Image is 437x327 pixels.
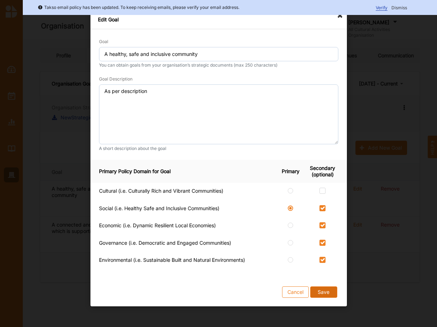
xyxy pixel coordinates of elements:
span: Verify [376,5,387,11]
td: Environmental (i.e. Sustainable Built and Natural Environments) [90,252,280,269]
th: Secondary (optional) [307,160,347,183]
td: Cultural (i.e. Culturally Rich and Vibrant Communities) [90,183,280,200]
button: Save [310,286,337,298]
span: Dismiss [391,5,407,10]
textarea: As per description [99,84,338,144]
td: Governance (i.e. Democratic and Engaged Communities) [90,235,280,252]
th: Primary Policy Domain for Goal [90,160,280,183]
button: Cancel [282,286,309,298]
th: Primary [280,160,307,183]
div: Takso email policy has been updated. To keep receiving emails, please verify your email address. [38,4,239,11]
td: Social (i.e. Healthy Safe and Inclusive Communities) [90,200,280,218]
div: Edit Goal [90,10,347,29]
label: Goal [99,39,108,45]
td: Economic (i.e. Dynamic Resilient Local Economies) [90,217,280,235]
small: You can obtain goals from your organisation’s strategic documents (max 250 characters) [99,62,338,68]
label: Goal Description [99,76,132,82]
small: A short description about the goal [99,146,338,151]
